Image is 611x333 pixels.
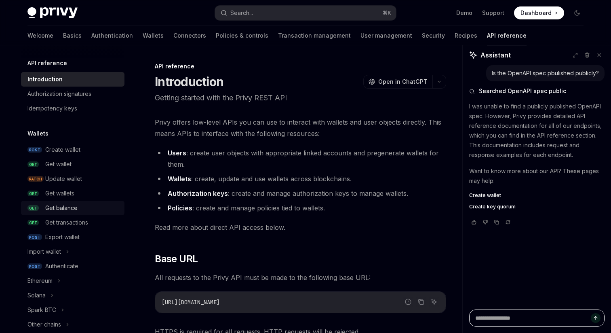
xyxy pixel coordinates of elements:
[155,117,446,139] span: Privy offers low-level APIs you can use to interact with wallets and user objects directly. This ...
[383,10,391,16] span: ⌘ K
[479,87,566,95] span: Searched OpenAPI spec public
[155,272,446,283] span: All requests to the Privy API must be made to the following base URL:
[155,74,223,89] h1: Introduction
[21,87,124,101] a: Authorization signatures
[21,186,124,201] a: GETGet wallets
[173,26,206,45] a: Connectors
[21,201,124,215] a: GETGet balance
[45,174,82,184] div: Update wallet
[455,26,477,45] a: Recipes
[27,205,39,211] span: GET
[27,26,53,45] a: Welcome
[571,6,584,19] button: Toggle dark mode
[480,218,490,226] button: Vote that response was not good
[143,26,164,45] a: Wallets
[45,189,74,198] div: Get wallets
[21,215,124,230] a: GETGet transactions
[27,7,78,19] img: dark logo
[155,92,446,104] p: Getting started with the Privy REST API
[422,26,445,45] a: Security
[45,203,78,213] div: Get balance
[45,145,80,155] div: Create wallet
[21,288,124,303] button: Solana
[21,317,124,332] button: Other chains
[215,6,396,20] button: Search...⌘K
[155,202,446,214] li: : create and manage policies tied to wallets.
[155,222,446,233] span: Read more about direct API access below.
[469,102,605,160] p: I was unable to find a publicly published OpenAPI spec. However, Privy provides detailed API refe...
[63,26,82,45] a: Basics
[168,149,186,157] strong: Users
[27,129,48,138] h5: Wallets
[168,175,191,183] strong: Wallets
[168,204,192,212] strong: Policies
[21,244,124,259] button: Import wallet
[487,26,527,45] a: API reference
[27,291,46,300] div: Solana
[27,305,56,315] div: Spark BTC
[469,204,605,210] a: Create key quorum
[482,9,504,17] a: Support
[469,204,516,210] span: Create key quorum
[469,218,479,226] button: Vote that response was good
[503,218,513,226] button: Reload last chat
[27,161,39,168] span: GET
[21,72,124,87] a: Introduction
[469,192,605,199] a: Create wallet
[155,252,198,265] span: Base URL
[429,297,439,307] button: Ask AI
[378,78,428,86] span: Open in ChatGPT
[27,176,44,182] span: PATCH
[21,172,124,186] a: PATCHUpdate wallet
[27,320,61,329] div: Other chains
[514,6,564,19] a: Dashboard
[27,104,77,113] div: Idempotency keys
[91,26,133,45] a: Authentication
[230,8,253,18] div: Search...
[469,192,501,199] span: Create wallet
[492,218,501,226] button: Copy chat response
[469,166,605,186] p: Want to know more about our API? These pages may help:
[21,157,124,172] a: GETGet wallet
[216,26,268,45] a: Policies & controls
[162,299,220,306] span: [URL][DOMAIN_NAME]
[591,313,600,323] button: Send message
[27,220,39,226] span: GET
[27,234,42,240] span: POST
[21,259,124,274] a: POSTAuthenticate
[27,263,42,269] span: POST
[21,142,124,157] a: POSTCreate wallet
[45,218,88,227] div: Get transactions
[155,147,446,170] li: : create user objects with appropriate linked accounts and pregenerate wallets for them.
[278,26,351,45] a: Transaction management
[155,173,446,185] li: : create, update and use wallets across blockchains.
[45,159,72,169] div: Get wallet
[27,89,91,99] div: Authorization signatures
[45,261,78,271] div: Authenticate
[21,101,124,116] a: Idempotency keys
[480,50,511,60] span: Assistant
[469,310,605,327] textarea: Ask a question...
[520,9,552,17] span: Dashboard
[45,232,80,242] div: Export wallet
[21,274,124,288] button: Ethereum
[155,62,446,70] div: API reference
[27,147,42,153] span: POST
[363,75,432,89] button: Open in ChatGPT
[155,188,446,199] li: : create and manage authorization keys to manage wallets.
[27,191,39,197] span: GET
[168,189,228,197] strong: Authorization keys
[360,26,412,45] a: User management
[456,9,472,17] a: Demo
[21,303,124,317] button: Spark BTC
[21,230,124,244] a: POSTExport wallet
[403,297,413,307] button: Report incorrect code
[27,74,63,84] div: Introduction
[492,69,599,77] div: Is the OpenAPI spec pbulished publicly?
[27,58,67,68] h5: API reference
[27,247,61,257] div: Import wallet
[416,297,426,307] button: Copy the contents from the code block
[27,276,53,286] div: Ethereum
[469,87,605,95] button: Searched OpenAPI spec public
